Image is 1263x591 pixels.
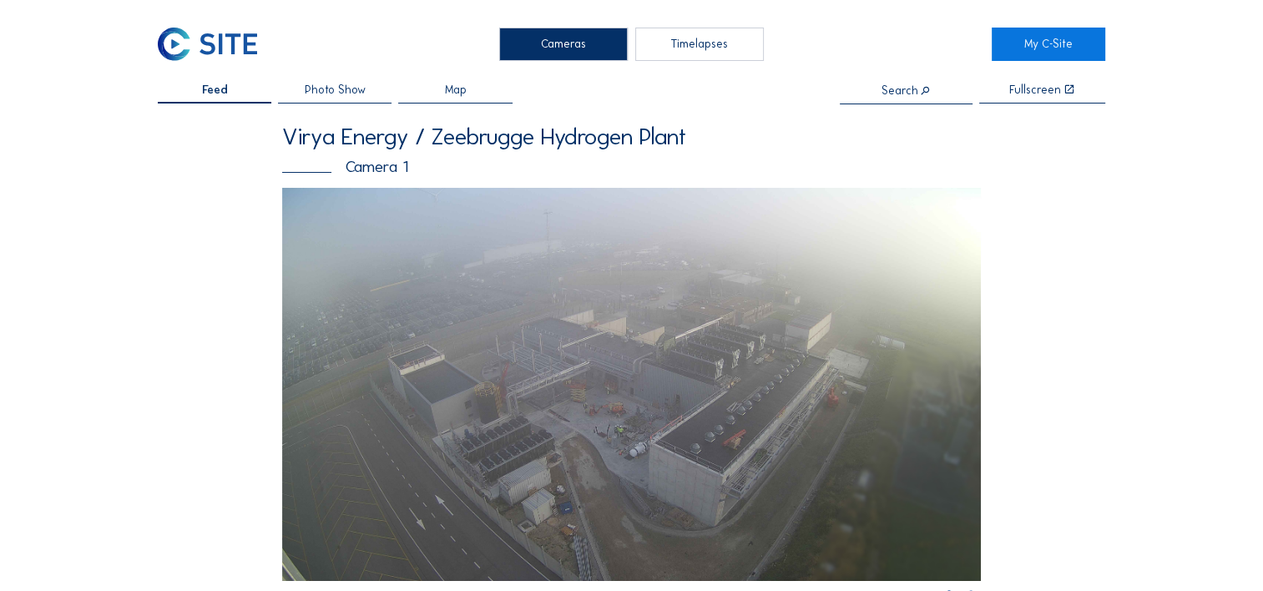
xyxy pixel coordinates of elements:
[158,28,257,61] img: C-SITE Logo
[305,84,366,96] span: Photo Show
[635,28,764,61] div: Timelapses
[499,28,628,61] div: Cameras
[445,84,467,96] span: Map
[282,125,981,149] div: Virya Energy / Zeebrugge Hydrogen Plant
[158,28,271,61] a: C-SITE Logo
[282,159,981,174] div: Camera 1
[202,84,228,96] span: Feed
[1009,84,1061,96] div: Fullscreen
[282,188,981,581] img: Image
[992,28,1105,61] a: My C-Site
